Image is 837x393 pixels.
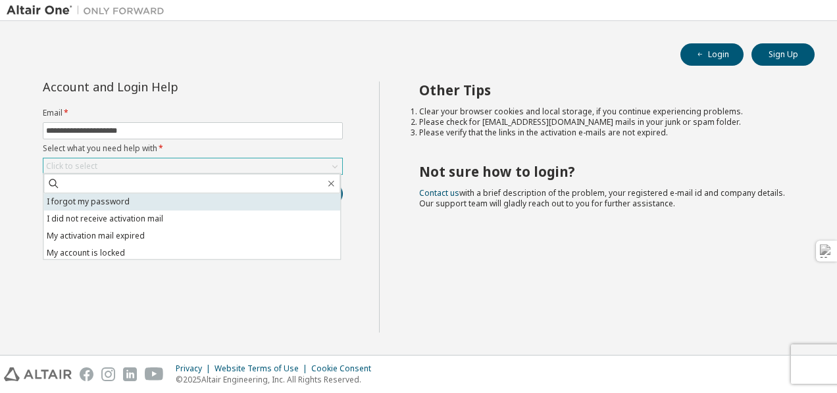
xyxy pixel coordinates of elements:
[419,81,792,99] h2: Other Tips
[680,43,744,66] button: Login
[419,187,785,209] span: with a brief description of the problem, your registered e-mail id and company details. Our suppo...
[145,367,164,381] img: youtube.svg
[419,117,792,127] li: Please check for [EMAIL_ADDRESS][DOMAIN_NAME] mails in your junk or spam folder.
[419,187,459,198] a: Contact us
[80,367,93,381] img: facebook.svg
[43,193,340,210] li: I forgot my password
[419,127,792,138] li: Please verify that the links in the activation e-mails are not expired.
[176,374,379,385] p: © 2025 Altair Engineering, Inc. All Rights Reserved.
[101,367,115,381] img: instagram.svg
[7,4,171,17] img: Altair One
[43,158,342,174] div: Click to select
[43,143,343,154] label: Select what you need help with
[215,363,311,374] div: Website Terms of Use
[311,363,379,374] div: Cookie Consent
[419,163,792,180] h2: Not sure how to login?
[4,367,72,381] img: altair_logo.svg
[419,106,792,117] li: Clear your browser cookies and local storage, if you continue experiencing problems.
[123,367,137,381] img: linkedin.svg
[43,81,283,92] div: Account and Login Help
[46,161,97,172] div: Click to select
[751,43,815,66] button: Sign Up
[176,363,215,374] div: Privacy
[43,108,343,118] label: Email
